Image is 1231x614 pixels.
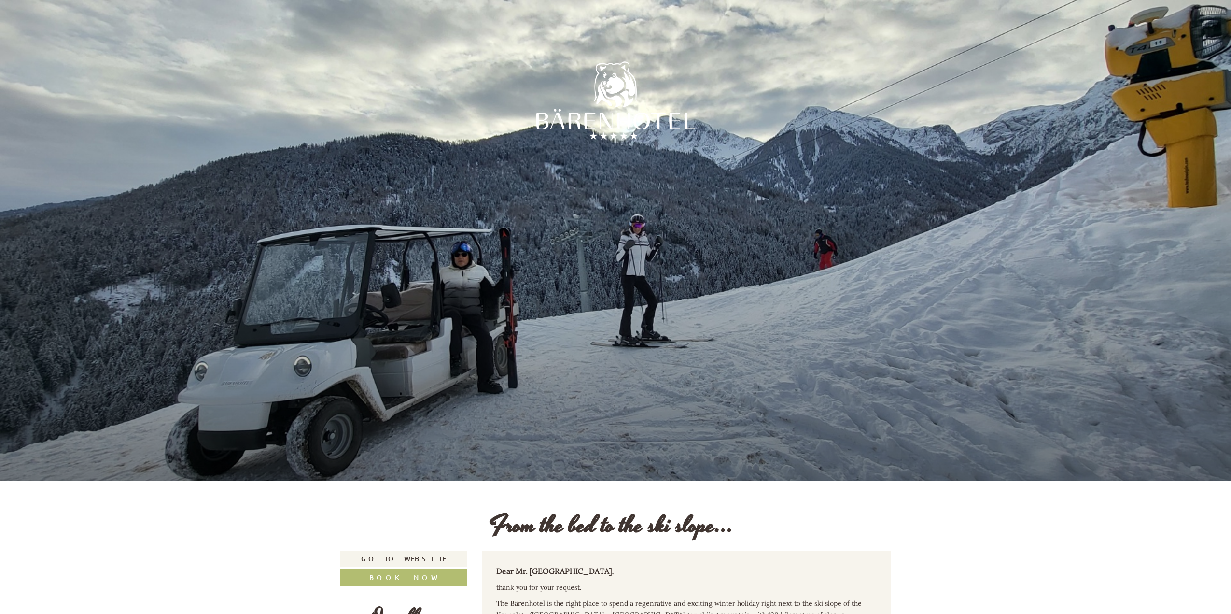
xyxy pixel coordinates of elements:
[612,567,614,576] em: ,
[340,569,467,586] a: Book now
[496,583,581,592] span: thank you for your request.
[489,513,734,539] h1: From the bed to the ski slope...
[340,551,467,567] a: Go to website
[496,566,614,576] strong: Dear Mr. [GEOGRAPHIC_DATA]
